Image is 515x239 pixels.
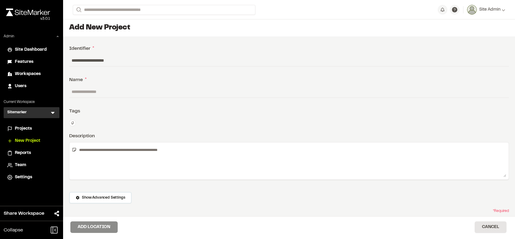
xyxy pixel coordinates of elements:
[69,120,76,126] button: Edit Tags
[15,138,40,144] span: New Project
[7,162,56,169] a: Team
[7,125,56,132] a: Projects
[7,138,56,144] a: New Project
[6,9,50,16] img: rebrand.png
[7,59,56,65] a: Features
[4,210,44,217] span: Share Workspace
[15,59,33,65] span: Features
[15,46,47,53] span: Site Dashboard
[475,221,507,233] button: Cancel
[69,192,132,203] button: Show Advanced Settings
[15,174,32,181] span: Settings
[82,195,125,200] span: Show Advanced Settings
[467,5,477,15] img: User
[69,108,509,115] div: Tags
[15,83,26,90] span: Users
[7,150,56,156] a: Reports
[4,227,23,234] span: Collapse
[69,23,509,33] h1: Add New Project
[69,45,509,52] div: Identifier
[493,208,509,214] span: * Required
[69,132,509,140] div: Description
[4,34,14,39] p: Admin
[7,71,56,77] a: Workspaces
[479,6,500,13] span: Site Admin
[6,16,50,22] div: Oh geez...please don't...
[15,71,41,77] span: Workspaces
[7,110,27,116] h3: Sitemarker
[70,221,118,233] button: Add Location
[4,99,59,105] p: Current Workspace
[15,125,32,132] span: Projects
[69,76,509,84] div: Name
[15,162,26,169] span: Team
[15,150,31,156] span: Reports
[467,5,505,15] button: Site Admin
[7,83,56,90] a: Users
[73,5,84,15] button: Search
[7,46,56,53] a: Site Dashboard
[7,174,56,181] a: Settings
